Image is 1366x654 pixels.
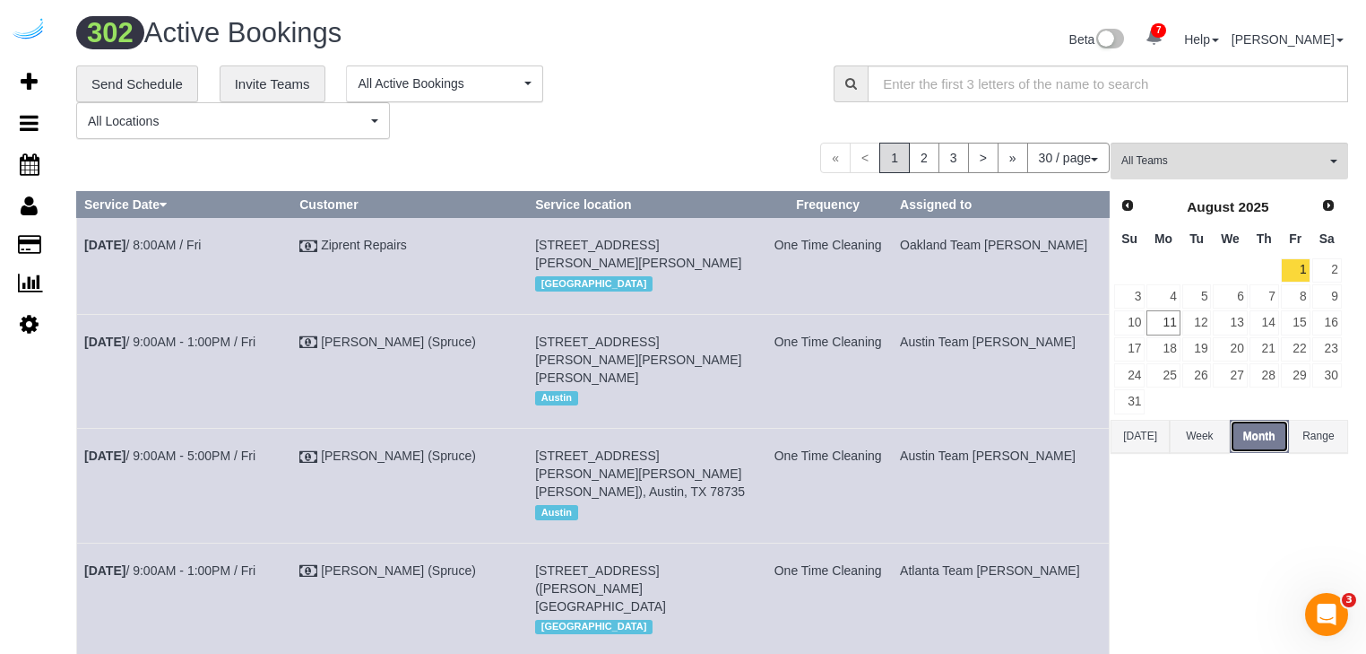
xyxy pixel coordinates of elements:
[1151,23,1166,38] span: 7
[84,449,125,463] b: [DATE]
[321,449,476,463] a: [PERSON_NAME] (Spruce)
[1114,337,1145,362] a: 17
[220,65,325,103] a: Invite Teams
[321,335,476,349] a: [PERSON_NAME] (Spruce)
[299,336,317,349] i: Check Payment
[1146,363,1180,388] a: 25
[535,505,577,519] span: Austin
[1111,143,1348,170] ol: All Teams
[764,314,893,428] td: Frequency
[84,563,125,578] b: [DATE]
[84,238,125,252] b: [DATE]
[535,563,666,614] span: [STREET_ADDRESS] ([PERSON_NAME][GEOGRAPHIC_DATA]
[1312,258,1342,283] a: 2
[1213,363,1247,388] a: 27
[879,143,910,173] span: 1
[1221,231,1240,246] span: Wednesday
[1182,337,1212,362] a: 19
[88,112,367,130] span: All Locations
[1213,310,1247,335] a: 13
[1312,310,1342,335] a: 16
[84,238,201,252] a: [DATE]/ 8:00AM / Fri
[1312,363,1342,388] a: 30
[535,387,756,410] div: Location
[938,143,969,173] a: 3
[299,240,317,253] i: Check Payment
[535,615,756,639] div: Location
[535,276,653,291] span: [GEOGRAPHIC_DATA]
[909,143,939,173] a: 2
[1257,231,1272,246] span: Thursday
[1316,194,1341,219] a: Next
[1114,310,1145,335] a: 10
[1321,198,1336,213] span: Next
[528,218,764,314] td: Service location
[528,314,764,428] td: Service location
[893,218,1110,314] td: Assigned to
[1319,231,1335,246] span: Saturday
[1281,284,1310,309] a: 8
[1249,363,1279,388] a: 28
[1146,337,1180,362] a: 18
[1189,231,1204,246] span: Tuesday
[1232,32,1344,47] a: [PERSON_NAME]
[1230,420,1289,453] button: Month
[1238,199,1268,214] span: 2025
[820,143,851,173] span: «
[1281,310,1310,335] a: 15
[528,429,764,543] td: Service location
[820,143,1110,173] nav: Pagination navigation
[1305,593,1348,636] iframe: Intercom live chat
[292,192,528,218] th: Customer
[1137,18,1171,57] a: 7
[299,565,317,578] i: Check Payment
[76,16,144,49] span: 302
[346,65,543,102] button: All Active Bookings
[535,391,577,405] span: Austin
[1111,143,1348,179] button: All Teams
[1146,310,1180,335] a: 11
[764,429,893,543] td: Frequency
[1249,337,1279,362] a: 21
[1146,284,1180,309] a: 4
[84,563,255,578] a: [DATE]/ 9:00AM - 1:00PM / Fri
[1281,363,1310,388] a: 29
[1312,284,1342,309] a: 9
[1249,284,1279,309] a: 7
[1289,420,1348,453] button: Range
[84,335,125,349] b: [DATE]
[1249,310,1279,335] a: 14
[76,65,198,103] a: Send Schedule
[535,335,741,385] span: [STREET_ADDRESS][PERSON_NAME][PERSON_NAME][PERSON_NAME]
[1182,284,1212,309] a: 5
[1115,194,1140,219] a: Prev
[84,449,255,463] a: [DATE]/ 9:00AM - 5:00PM / Fri
[11,18,47,43] a: Automaid Logo
[1114,389,1145,414] a: 31
[84,335,255,349] a: [DATE]/ 9:00AM - 1:00PM / Fri
[535,449,745,499] span: [STREET_ADDRESS][PERSON_NAME][PERSON_NAME][PERSON_NAME]), Austin, TX 78735
[77,218,292,314] td: Schedule date
[1120,198,1135,213] span: Prev
[868,65,1348,102] input: Enter the first 3 letters of the name to search
[968,143,999,173] a: >
[1114,284,1145,309] a: 3
[1170,420,1229,453] button: Week
[76,102,390,139] button: All Locations
[1111,420,1170,453] button: [DATE]
[1121,153,1326,169] span: All Teams
[299,451,317,464] i: Check Payment
[292,314,528,428] td: Customer
[893,192,1110,218] th: Assigned to
[1184,32,1219,47] a: Help
[535,238,741,270] span: [STREET_ADDRESS][PERSON_NAME][PERSON_NAME]
[1121,231,1137,246] span: Sunday
[764,192,893,218] th: Frequency
[893,429,1110,543] td: Assigned to
[893,314,1110,428] td: Assigned to
[1281,337,1310,362] a: 22
[77,192,292,218] th: Service Date
[1342,593,1356,607] span: 3
[358,74,520,92] span: All Active Bookings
